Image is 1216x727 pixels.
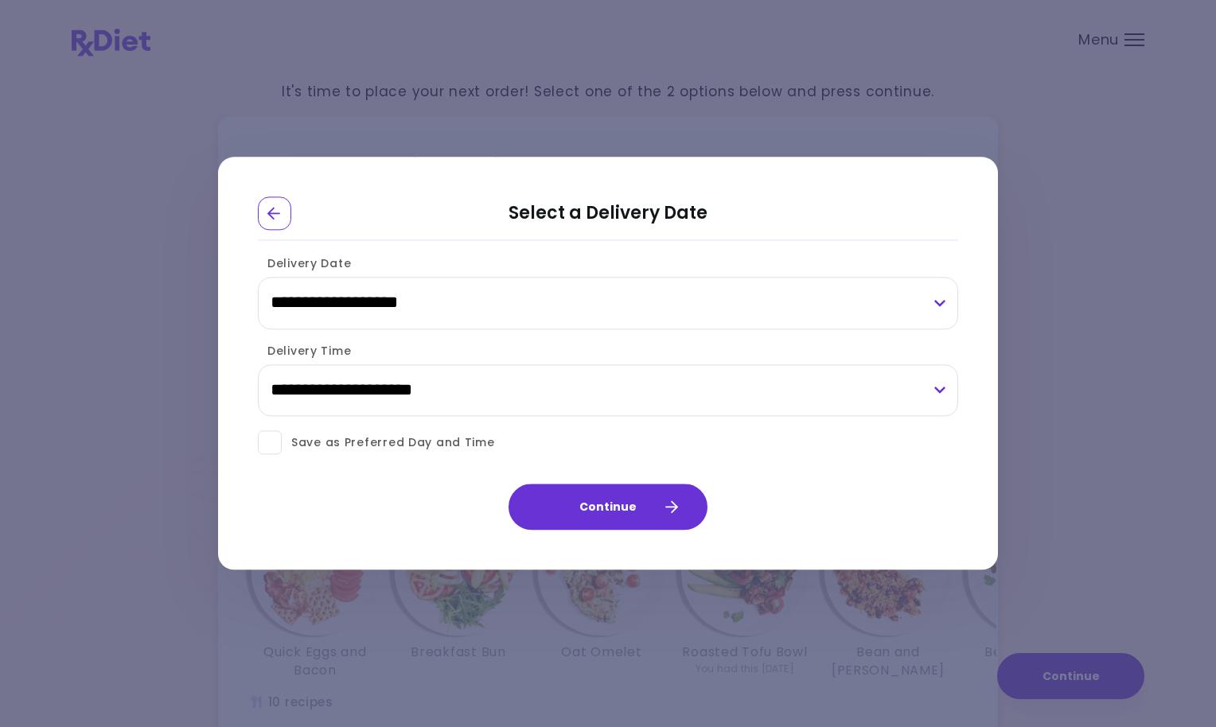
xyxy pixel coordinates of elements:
label: Delivery Time [258,343,351,359]
span: Save as Preferred Day and Time [282,433,495,453]
h2: Select a Delivery Date [258,196,958,240]
label: Delivery Date [258,255,351,271]
div: Go Back [258,196,291,230]
button: Continue [509,484,707,531]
